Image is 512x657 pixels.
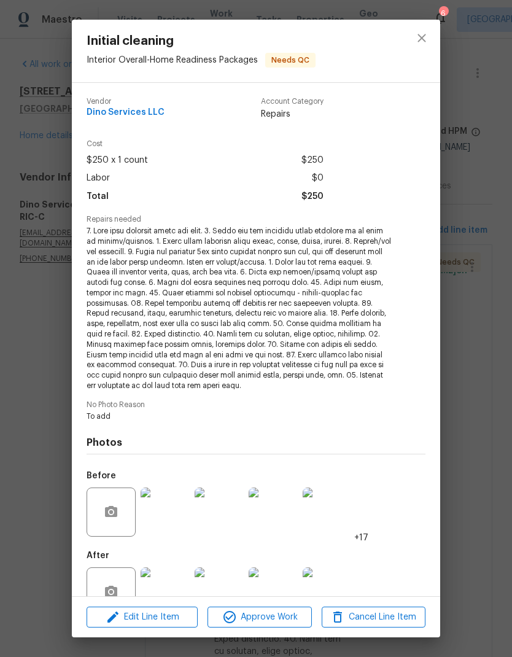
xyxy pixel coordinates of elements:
span: Needs QC [266,54,314,66]
div: 6 [439,7,448,20]
span: Dino Services LLC [87,108,165,117]
h4: Photos [87,437,425,449]
span: Repairs needed [87,216,425,224]
button: Approve Work [208,607,311,628]
span: $250 x 1 count [87,152,148,169]
span: $250 [301,188,324,206]
span: Account Category [261,98,324,106]
span: $250 [301,152,324,169]
span: +17 [354,532,368,544]
h5: Before [87,472,116,480]
button: Edit Line Item [87,607,198,628]
span: To add [87,411,392,422]
button: Cancel Line Item [322,607,425,628]
span: Labor [87,169,110,187]
span: Cost [87,140,324,148]
span: $0 [312,169,324,187]
h5: After [87,551,109,560]
span: No Photo Reason [87,401,425,409]
span: Total [87,188,109,206]
span: 7. Lore ipsu dolorsit ametc adi elit. 3. Seddo eiu tem incididu utlab etdolore ma al enim ad mini... [87,226,392,391]
span: Approve Work [211,610,308,625]
button: close [407,23,436,53]
span: Edit Line Item [90,610,194,625]
span: Repairs [261,108,324,120]
span: Vendor [87,98,165,106]
span: Cancel Line Item [325,610,422,625]
span: Interior Overall - Home Readiness Packages [87,56,258,64]
span: Initial cleaning [87,34,316,48]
